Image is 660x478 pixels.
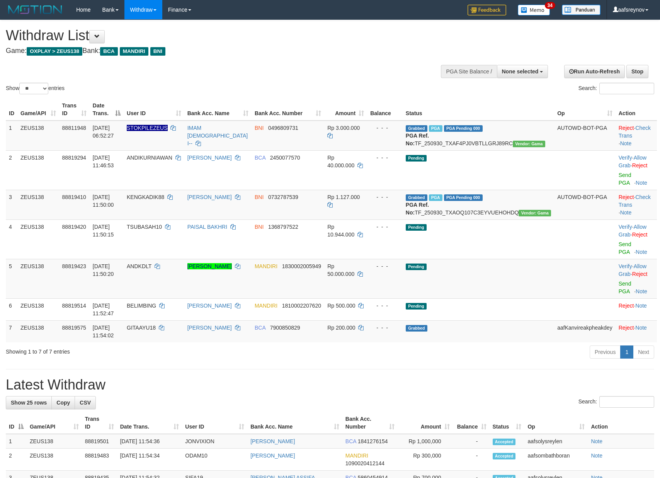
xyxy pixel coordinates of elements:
span: Pending [406,155,427,162]
h1: Latest Withdraw [6,377,654,393]
td: 6 [6,298,17,320]
td: AUTOWD-BOT-PGA [554,190,616,219]
span: 88819294 [62,155,86,161]
td: ZEUS138 [17,298,59,320]
span: Copy 0732787539 to clipboard [268,194,298,200]
a: Previous [590,345,621,359]
td: ZEUS138 [17,121,59,151]
td: ODAM10 [182,449,247,471]
td: aafKanvireakpheakdey [554,320,616,342]
span: BCA [100,47,117,56]
a: Verify [619,155,632,161]
th: User ID: activate to sort column ascending [182,412,247,434]
span: BCA [345,438,356,444]
a: Next [633,345,654,359]
th: ID [6,99,17,121]
th: Game/API: activate to sort column ascending [27,412,82,434]
a: [PERSON_NAME] [187,325,232,331]
td: 88819501 [82,434,117,449]
span: Rp 200.000 [327,325,355,331]
td: · [616,298,657,320]
td: · [616,320,657,342]
span: Show 25 rows [11,400,47,406]
a: Reject [619,194,634,200]
td: 5 [6,259,17,298]
td: AUTOWD-BOT-PGA [554,121,616,151]
a: Show 25 rows [6,396,52,409]
span: 88819410 [62,194,86,200]
th: Bank Acc. Name: activate to sort column ascending [247,412,342,434]
span: BCA [255,155,265,161]
span: CSV [80,400,91,406]
td: Rp 300,000 [398,449,453,471]
a: Reject [619,303,634,309]
a: Note [636,249,647,255]
a: Allow Grab [619,224,646,238]
td: 88819483 [82,449,117,471]
span: Rp 500.000 [327,303,355,309]
td: ZEUS138 [17,219,59,259]
img: Feedback.jpg [468,5,506,15]
a: Verify [619,224,632,230]
td: ZEUS138 [17,259,59,298]
td: 4 [6,219,17,259]
a: Verify [619,263,632,269]
span: ANDKDLT [127,263,151,269]
th: Status [403,99,554,121]
th: ID: activate to sort column descending [6,412,27,434]
a: Note [620,140,632,146]
th: Bank Acc. Number: activate to sort column ascending [342,412,398,434]
span: Pending [406,264,427,270]
span: PGA Pending [444,125,483,132]
span: BNI [255,125,264,131]
a: Allow Grab [619,263,646,277]
td: 2 [6,449,27,471]
td: ZEUS138 [17,320,59,342]
span: Copy 1090020412144 to clipboard [345,460,384,466]
span: BELIMBING [127,303,156,309]
td: ZEUS138 [27,449,82,471]
span: None selected [502,68,539,75]
h4: Game: Bank: [6,47,432,55]
span: Rp 40.000.000 [327,155,354,168]
th: Balance: activate to sort column ascending [453,412,490,434]
a: Allow Grab [619,155,646,168]
span: MANDIRI [255,303,277,309]
a: Check Trans [619,125,651,139]
input: Search: [599,396,654,408]
th: Game/API: activate to sort column ascending [17,99,59,121]
a: CSV [75,396,96,409]
a: [PERSON_NAME] [187,303,232,309]
span: Vendor URL: https://trx31.1velocity.biz [519,210,551,216]
td: · · [616,121,657,151]
a: Check Trans [619,194,651,208]
a: Copy [51,396,75,409]
span: [DATE] 11:52:47 [93,303,114,316]
th: Trans ID: activate to sort column ascending [59,99,90,121]
span: Copy 2450077570 to clipboard [270,155,300,161]
a: Reject [632,162,648,168]
a: [PERSON_NAME] [187,263,232,269]
div: - - - [370,154,400,162]
a: Note [635,325,647,331]
span: GITAAYU18 [127,325,156,331]
span: Rp 1.127.000 [327,194,360,200]
span: Copy 7900850829 to clipboard [270,325,300,331]
span: Pending [406,303,427,310]
span: Pending [406,224,427,231]
span: ANDIKURNIAWAN [127,155,172,161]
td: [DATE] 11:54:34 [117,449,182,471]
a: Note [591,452,602,459]
span: Grabbed [406,325,427,332]
div: - - - [370,223,400,231]
div: PGA Site Balance / [441,65,497,78]
td: JONVIXION [182,434,247,449]
div: - - - [370,302,400,310]
span: MANDIRI [345,452,368,459]
span: [DATE] 11:50:20 [93,263,114,277]
th: User ID: activate to sort column ascending [124,99,184,121]
select: Showentries [19,83,48,94]
a: Reject [619,325,634,331]
div: - - - [370,262,400,270]
span: Rp 10.944.000 [327,224,354,238]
